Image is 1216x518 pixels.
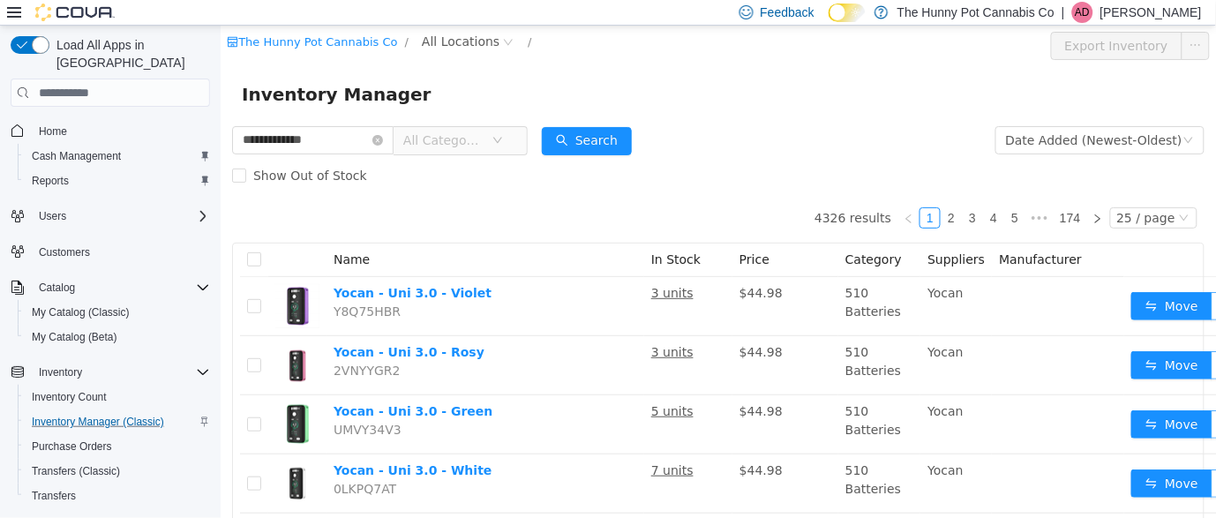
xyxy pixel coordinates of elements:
a: Transfers (Classic) [25,461,127,482]
a: Yocan - Uni 3.0 - Green [113,379,272,393]
span: Purchase Orders [32,439,112,454]
i: icon: shop [6,11,18,22]
td: 510 Batteries [618,311,700,370]
u: 3 units [431,260,473,274]
li: 5 [784,182,805,203]
span: Users [39,209,66,223]
span: Y8Q75HBR [113,279,180,293]
span: Reports [25,170,210,191]
span: My Catalog (Beta) [25,327,210,348]
li: Next Page [867,182,888,203]
div: Date Added (Newest-Oldest) [785,101,962,128]
button: Inventory [4,360,217,385]
li: Next 5 Pages [805,182,833,203]
i: icon: down [958,187,969,199]
button: Inventory Manager (Classic) [18,409,217,434]
button: icon: swapMove [911,444,992,472]
span: Catalog [32,277,210,298]
button: Users [4,204,217,229]
span: AD [1076,2,1091,23]
span: My Catalog (Beta) [32,330,117,344]
a: 2 [721,183,740,202]
button: icon: swapMove [911,385,992,413]
span: Inventory [39,365,82,379]
span: 0LKPQ7AT [113,456,176,470]
li: 3 [741,182,762,203]
span: Reports [32,174,69,188]
span: Feedback [761,4,814,21]
img: Yocan - Uni 3.0 - White hero shot [55,436,99,480]
span: Cash Management [25,146,210,167]
img: Cova [35,4,115,21]
a: 3 [742,183,762,202]
span: Inventory Count [32,390,107,404]
span: Load All Apps in [GEOGRAPHIC_DATA] [49,36,210,71]
i: icon: down [272,109,282,122]
td: 510 Batteries [618,251,700,311]
p: | [1062,2,1065,23]
span: Category [625,227,681,241]
li: Previous Page [678,182,699,203]
i: icon: left [683,188,694,199]
a: 5 [784,183,804,202]
button: Catalog [32,277,82,298]
button: icon: ellipsis [991,444,1019,472]
a: Inventory Manager (Classic) [25,411,171,432]
span: Suppliers [707,227,764,241]
button: Inventory Count [18,385,217,409]
span: In Stock [431,227,480,241]
p: The Hunny Pot Cannabis Co [897,2,1055,23]
span: Show Out of Stock [26,143,154,157]
span: Inventory Count [25,387,210,408]
a: My Catalog (Beta) [25,327,124,348]
a: 4 [763,183,783,202]
span: Inventory Manager (Classic) [25,411,210,432]
span: UMVY34V3 [113,397,181,411]
span: Dark Mode [829,22,829,23]
span: $44.98 [519,260,562,274]
span: ••• [805,182,833,203]
span: Inventory Manager [21,55,221,83]
span: Home [39,124,67,139]
span: / [307,10,311,23]
span: Cash Management [32,149,121,163]
div: Alexyss Dodd [1072,2,1093,23]
a: Home [32,121,74,142]
button: icon: ellipsis [991,267,1019,295]
a: Yocan - Uni 3.0 - Rosy [113,319,264,334]
a: My Catalog (Classic) [25,302,137,323]
img: Yocan - Uni 3.0 - Rosy hero shot [55,318,99,362]
u: 5 units [431,379,473,393]
td: 510 Batteries [618,429,700,488]
a: icon: shopThe Hunny Pot Cannabis Co [6,10,176,23]
i: icon: right [872,188,882,199]
a: Cash Management [25,146,128,167]
span: 2VNYYGR2 [113,338,180,352]
span: All Locations [201,6,279,26]
div: 25 / page [897,183,955,202]
span: Catalog [39,281,75,295]
button: icon: ellipsis [991,385,1019,413]
u: 7 units [431,438,473,452]
span: My Catalog (Classic) [25,302,210,323]
span: Users [32,206,210,227]
button: icon: searchSearch [321,101,411,130]
span: Yocan [707,319,742,334]
li: 2 [720,182,741,203]
button: Home [4,117,217,143]
span: Yocan [707,379,742,393]
a: Yocan - Uni 3.0 - Violet [113,260,271,274]
u: 3 units [431,319,473,334]
span: $44.98 [519,438,562,452]
span: Purchase Orders [25,436,210,457]
button: Transfers [18,484,217,508]
span: Transfers [32,489,76,503]
td: 510 Batteries [618,370,700,429]
button: icon: swapMove [911,326,992,354]
a: 1 [700,183,719,202]
span: Transfers [25,485,210,507]
span: Yocan [707,438,742,452]
img: Yocan - Uni 3.0 - Violet hero shot [55,259,99,303]
li: 1 [699,182,720,203]
span: My Catalog (Classic) [32,305,130,319]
